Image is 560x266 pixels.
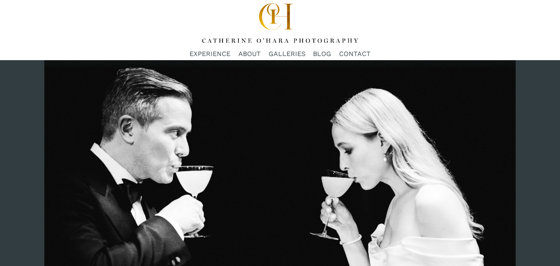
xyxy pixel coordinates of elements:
a: folder dropdown [269,49,305,60]
a: CONTACT [339,49,371,60]
a: folder dropdown [238,49,261,60]
span: ABOUT [238,49,261,59]
a: BLOG [313,49,331,60]
span: GALLERIES [269,49,305,59]
img: Catherine O&#39;Hara Photography - Wedding Photographer [199,0,361,48]
a: EXPERIENCE [189,49,230,60]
